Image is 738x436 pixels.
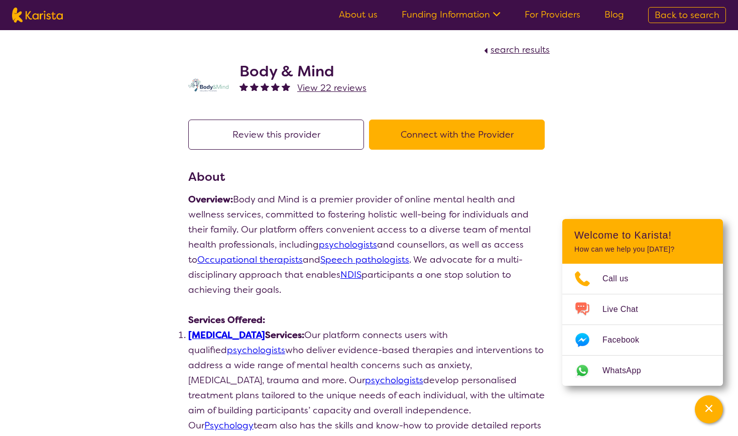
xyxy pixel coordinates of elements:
[239,82,248,91] img: fullstar
[481,44,550,56] a: search results
[188,193,233,205] strong: Overview:
[188,168,550,186] h3: About
[297,80,366,95] a: View 22 reviews
[655,9,719,21] span: Back to search
[525,9,580,21] a: For Providers
[188,120,364,150] button: Review this provider
[365,374,423,386] a: psychologists
[402,9,501,21] a: Funding Information
[339,9,378,21] a: About us
[562,356,723,386] a: Web link opens in a new tab.
[574,229,711,241] h2: Welcome to Karista!
[604,9,624,21] a: Blog
[369,129,550,141] a: Connect with the Provider
[188,78,228,91] img: qmpolprhjdhzpcuekzqg.svg
[239,62,366,80] h2: Body & Mind
[562,264,723,386] ul: Choose channel
[204,419,254,431] a: Psychology
[574,245,711,254] p: How can we help you [DATE]?
[562,219,723,386] div: Channel Menu
[602,363,653,378] span: WhatsApp
[320,254,409,266] a: Speech pathologists
[602,271,641,286] span: Call us
[297,82,366,94] span: View 22 reviews
[188,129,369,141] a: Review this provider
[648,7,726,23] a: Back to search
[227,344,285,356] a: psychologists
[340,269,361,281] a: NDIS
[197,254,303,266] a: Occupational therapists
[602,333,651,348] span: Facebook
[602,302,650,317] span: Live Chat
[12,8,63,23] img: Karista logo
[188,329,265,341] a: [MEDICAL_DATA]
[250,82,259,91] img: fullstar
[188,192,550,297] p: Body and Mind is a premier provider of online mental health and wellness services, committed to f...
[188,314,265,326] strong: Services Offered:
[271,82,280,91] img: fullstar
[319,239,377,251] a: psychologists
[695,395,723,423] button: Channel Menu
[261,82,269,91] img: fullstar
[490,44,550,56] span: search results
[369,120,545,150] button: Connect with the Provider
[282,82,290,91] img: fullstar
[188,329,304,341] strong: Services:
